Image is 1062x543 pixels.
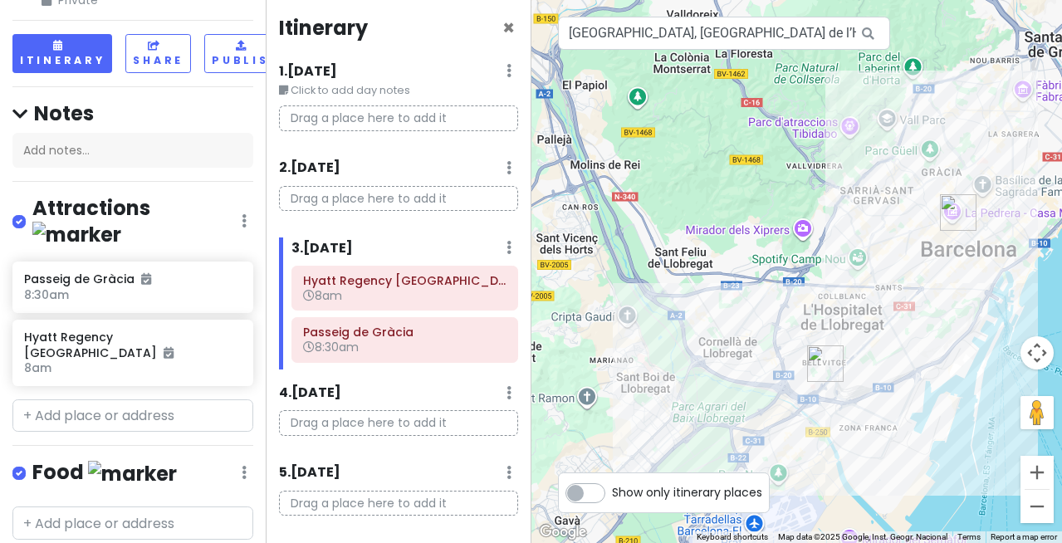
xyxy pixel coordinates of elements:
[279,384,341,402] h6: 4 . [DATE]
[125,34,191,73] button: Share
[303,287,342,304] span: 8am
[32,459,177,487] h4: Food
[303,273,507,288] h6: Hyatt Regency Barcelona Tower
[141,273,151,285] i: Added to itinerary
[1020,490,1054,523] button: Zoom out
[1020,456,1054,489] button: Zoom in
[279,410,518,436] p: Drag a place here to add it
[204,34,286,73] button: Publish
[279,15,368,41] h4: Itinerary
[303,339,359,355] span: 8:30am
[24,360,51,376] span: 8am
[778,532,947,541] span: Map data ©2025 Google, Inst. Geogr. Nacional
[1020,336,1054,369] button: Map camera controls
[612,483,762,501] span: Show only itinerary places
[24,286,69,303] span: 8:30am
[12,506,253,540] input: + Add place or address
[279,63,337,81] h6: 1 . [DATE]
[303,325,507,340] h6: Passeig de Gràcia
[991,532,1057,541] a: Report a map error
[697,531,768,543] button: Keyboard shortcuts
[279,464,340,482] h6: 5 . [DATE]
[807,345,844,382] div: Hyatt Regency Barcelona Tower
[291,240,353,257] h6: 3 . [DATE]
[24,271,241,286] h6: Passeig de Gràcia
[164,347,174,359] i: Added to itinerary
[536,521,590,543] a: Open this area in Google Maps (opens a new window)
[536,521,590,543] img: Google
[12,399,253,433] input: + Add place or address
[12,133,253,168] div: Add notes...
[88,461,177,487] img: marker
[502,18,515,38] button: Close
[32,195,242,248] h4: Attractions
[12,100,253,126] h4: Notes
[957,532,981,541] a: Terms (opens in new tab)
[502,14,515,42] span: Close itinerary
[279,159,340,177] h6: 2 . [DATE]
[24,330,241,360] h6: Hyatt Regency [GEOGRAPHIC_DATA]
[1020,396,1054,429] button: Drag Pegman onto the map to open Street View
[558,17,890,50] input: Search a place
[279,82,518,99] small: Click to add day notes
[940,194,976,231] div: Passeig de Gràcia
[279,105,518,131] p: Drag a place here to add it
[279,491,518,516] p: Drag a place here to add it
[32,222,121,247] img: marker
[12,34,112,73] button: Itinerary
[279,186,518,212] p: Drag a place here to add it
